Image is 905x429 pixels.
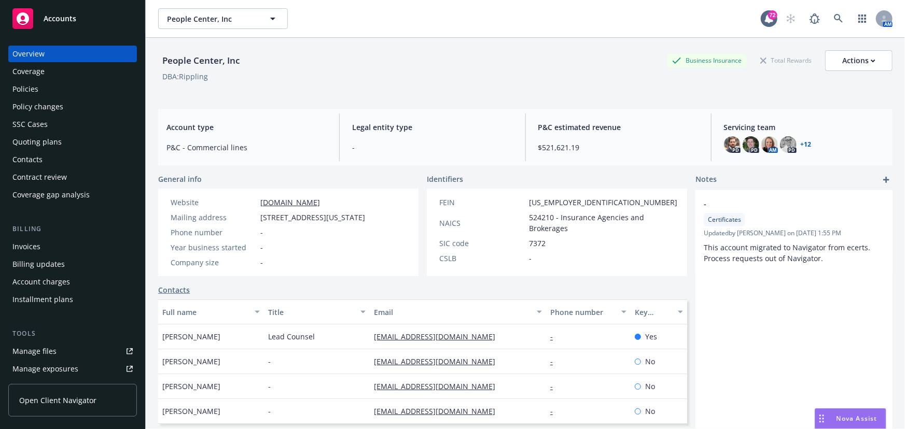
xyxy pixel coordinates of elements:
[538,122,699,133] span: P&C estimated revenue
[529,212,677,234] span: 524210 - Insurance Agencies and Brokerages
[268,406,271,417] span: -
[171,257,256,268] div: Company size
[550,332,561,341] a: -
[12,187,90,203] div: Coverage gap analysis
[743,136,759,153] img: photo
[781,8,801,29] a: Start snowing
[8,151,137,168] a: Contacts
[158,8,288,29] button: People Center, Inc
[8,63,137,80] a: Coverage
[768,10,777,20] div: 72
[12,256,65,273] div: Billing updates
[550,356,561,366] a: -
[162,71,208,82] div: DBA: Rippling
[268,331,315,342] span: Lead Counsel
[704,198,857,209] span: -
[8,116,137,133] a: SSC Cases
[724,122,884,133] span: Servicing team
[260,227,263,238] span: -
[439,253,525,264] div: CSLB
[12,343,57,360] div: Manage files
[12,46,45,62] div: Overview
[8,274,137,290] a: Account charges
[529,253,532,264] span: -
[374,356,504,366] a: [EMAIL_ADDRESS][DOMAIN_NAME]
[8,4,137,33] a: Accounts
[780,136,797,153] img: photo
[8,328,137,339] div: Tools
[162,406,220,417] span: [PERSON_NAME]
[374,332,504,341] a: [EMAIL_ADDRESS][DOMAIN_NAME]
[546,299,631,324] button: Phone number
[8,224,137,234] div: Billing
[12,134,62,150] div: Quoting plans
[695,190,893,272] div: -CertificatesUpdatedby [PERSON_NAME] on [DATE] 1:55 PMThis account migrated to Navigator from ece...
[162,381,220,392] span: [PERSON_NAME]
[695,174,717,186] span: Notes
[8,343,137,360] a: Manage files
[801,141,812,148] a: +12
[374,381,504,391] a: [EMAIL_ADDRESS][DOMAIN_NAME]
[880,174,893,186] a: add
[19,395,96,406] span: Open Client Navigator
[260,242,263,253] span: -
[171,242,256,253] div: Year business started
[837,414,878,423] span: Nova Assist
[439,218,525,228] div: NAICS
[268,356,271,367] span: -
[162,307,248,318] div: Full name
[8,256,137,273] a: Billing updates
[529,238,546,249] span: 7372
[8,81,137,97] a: Policies
[12,63,45,80] div: Coverage
[645,406,655,417] span: No
[8,134,137,150] a: Quoting plans
[645,331,657,342] span: Yes
[260,257,263,268] span: -
[8,187,137,203] a: Coverage gap analysis
[158,54,244,67] div: People Center, Inc
[374,406,504,416] a: [EMAIL_ADDRESS][DOMAIN_NAME]
[12,361,78,377] div: Manage exposures
[12,81,38,97] div: Policies
[8,46,137,62] a: Overview
[708,215,741,224] span: Certificates
[162,331,220,342] span: [PERSON_NAME]
[550,307,615,318] div: Phone number
[264,299,370,324] button: Title
[724,136,741,153] img: photo
[8,238,137,255] a: Invoices
[8,361,137,377] span: Manage exposures
[631,299,687,324] button: Key contact
[171,212,256,223] div: Mailing address
[804,8,825,29] a: Report a Bug
[374,307,531,318] div: Email
[852,8,873,29] a: Switch app
[439,238,525,249] div: SIC code
[260,197,320,207] a: [DOMAIN_NAME]
[645,381,655,392] span: No
[550,406,561,416] a: -
[352,122,512,133] span: Legal entity type
[645,356,655,367] span: No
[704,242,872,263] span: This account migrated to Navigator from ecerts. Process requests out of Navigator.
[158,174,202,184] span: General info
[550,381,561,391] a: -
[12,151,43,168] div: Contacts
[815,408,886,429] button: Nova Assist
[171,227,256,238] div: Phone number
[427,174,463,184] span: Identifiers
[12,98,63,115] div: Policy changes
[162,356,220,367] span: [PERSON_NAME]
[171,197,256,208] div: Website
[12,169,67,185] div: Contract review
[667,54,747,67] div: Business Insurance
[8,169,137,185] a: Contract review
[439,197,525,208] div: FEIN
[268,381,271,392] span: -
[158,284,190,295] a: Contacts
[755,54,817,67] div: Total Rewards
[12,238,40,255] div: Invoices
[12,274,70,290] div: Account charges
[370,299,546,324] button: Email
